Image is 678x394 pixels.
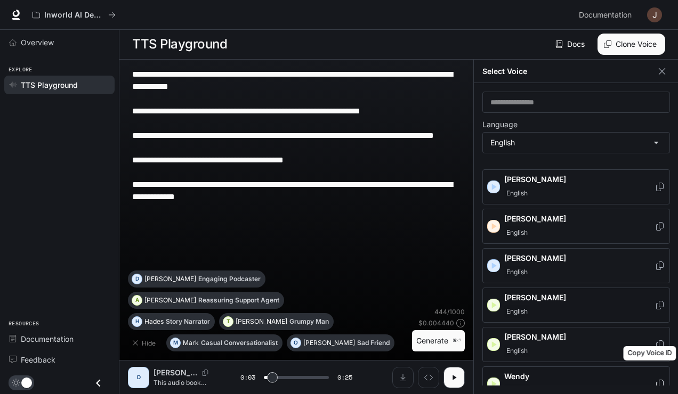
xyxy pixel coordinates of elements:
button: Inspect [418,367,439,388]
a: Documentation [575,4,640,26]
span: TTS Playground [21,79,78,91]
span: English [504,266,530,278]
a: Overview [4,33,115,52]
p: [PERSON_NAME] [504,214,655,224]
button: T[PERSON_NAME]Grumpy Man [219,313,334,330]
p: [PERSON_NAME] [504,174,655,185]
button: User avatar [644,4,665,26]
div: H [132,313,142,330]
button: MMarkCasual Conversationalist [166,334,282,351]
p: ⌘⏎ [453,338,461,344]
p: Grumpy Man [289,318,329,325]
p: [PERSON_NAME] [504,292,655,303]
button: Hide [128,334,162,351]
span: English [504,187,530,200]
button: Download audio [392,367,414,388]
span: English [504,305,530,318]
p: Reassuring Support Agent [198,297,279,303]
p: This audio book reveals the universal law of sound sleep, an ancient secret whispered by sages an... [154,378,215,387]
p: Language [482,121,518,128]
p: Story Narrator [166,318,210,325]
span: 0:03 [240,372,255,383]
span: Documentation [579,9,632,22]
div: D [130,369,147,386]
span: Dark mode toggle [21,376,32,388]
a: Documentation [4,330,115,348]
button: Generate⌘⏎ [412,330,465,352]
button: Copy Voice ID [655,183,665,191]
button: Copy Voice ID [655,340,665,349]
p: $ 0.004440 [418,318,454,327]
button: A[PERSON_NAME]Reassuring Support Agent [128,292,284,309]
button: Copy Voice ID [655,261,665,270]
button: HHadesStory Narrator [128,313,215,330]
p: Engaging Podcaster [198,276,261,282]
div: D [132,270,142,288]
img: User avatar [647,7,662,22]
p: [PERSON_NAME] [303,340,355,346]
span: English [504,344,530,357]
p: [PERSON_NAME] [154,367,198,378]
p: Casual Conversationalist [201,340,278,346]
p: [PERSON_NAME] [144,276,196,282]
span: Feedback [21,354,55,365]
button: Copy Voice ID [198,370,213,376]
span: 0:25 [337,372,352,383]
div: T [223,313,233,330]
p: Wendy [504,371,655,382]
p: [PERSON_NAME] [504,253,655,264]
p: 444 / 1000 [434,307,465,316]
a: Docs [553,34,589,55]
button: Close drawer [86,372,110,394]
span: Documentation [21,333,74,344]
button: Clone Voice [598,34,665,55]
p: [PERSON_NAME] [144,297,196,303]
p: Sad Friend [357,340,390,346]
button: O[PERSON_NAME]Sad Friend [287,334,394,351]
button: Copy Voice ID [655,301,665,309]
button: Copy Voice ID [655,222,665,231]
button: All workspaces [28,4,120,26]
span: Overview [21,37,54,48]
div: O [291,334,301,351]
h1: TTS Playground [132,34,227,55]
div: A [132,292,142,309]
span: English [504,226,530,239]
button: D[PERSON_NAME]Engaging Podcaster [128,270,265,288]
p: [PERSON_NAME] [504,332,655,342]
p: [PERSON_NAME] [236,318,287,325]
p: Inworld AI Demos [44,11,104,20]
p: Mark [183,340,199,346]
a: Feedback [4,350,115,369]
div: M [171,334,180,351]
a: TTS Playground [4,76,115,94]
button: Copy Voice ID [655,380,665,388]
p: Hades [144,318,164,325]
div: English [483,133,669,153]
div: Copy Voice ID [624,346,676,360]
